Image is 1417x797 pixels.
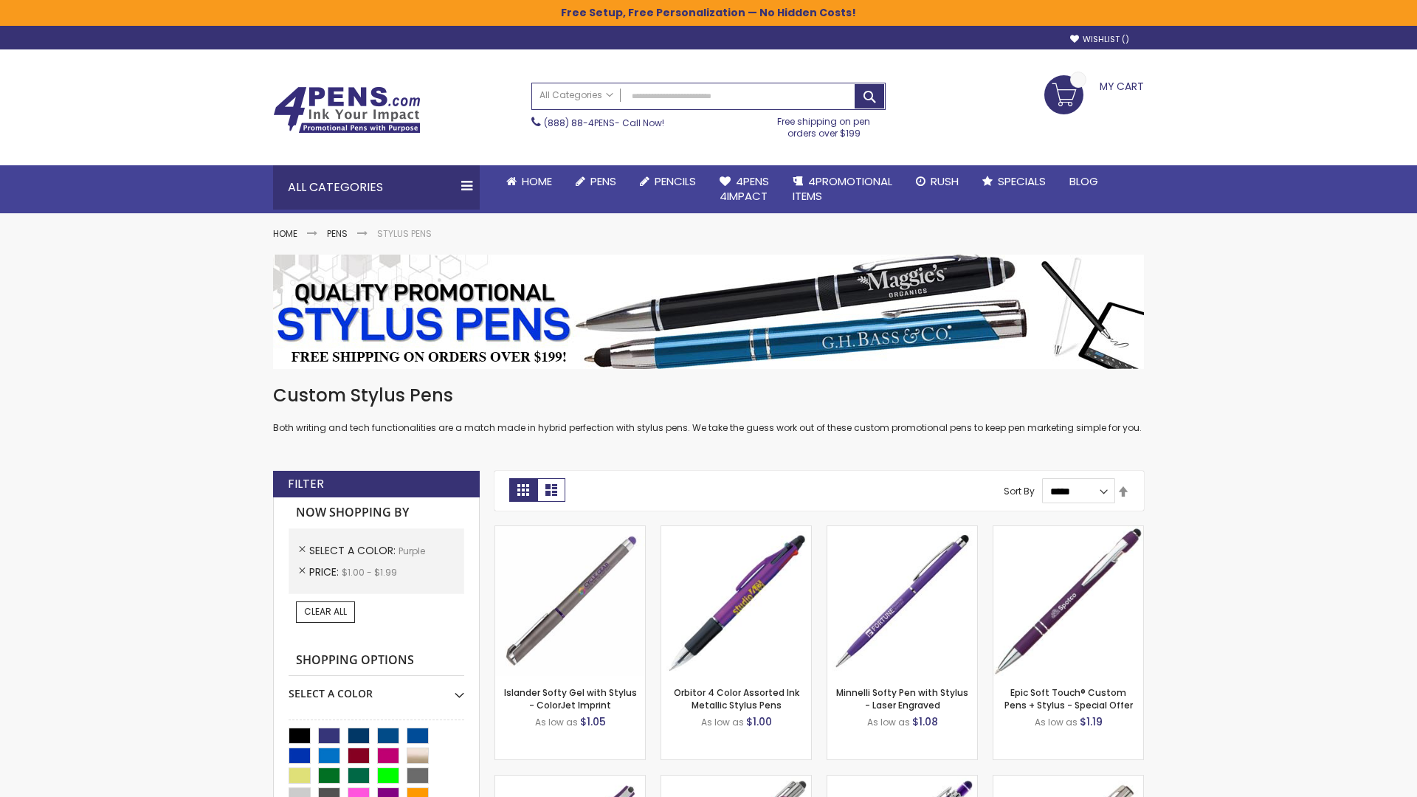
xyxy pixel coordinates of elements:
[701,716,744,728] span: As low as
[993,525,1143,538] a: 4P-MS8B-Purple
[827,775,977,787] a: Phoenix Softy with Stylus Pen - Laser-Purple
[912,714,938,729] span: $1.08
[504,686,637,711] a: Islander Softy Gel with Stylus - ColorJet Imprint
[793,173,892,204] span: 4PROMOTIONAL ITEMS
[661,526,811,676] img: Orbitor 4 Color Assorted Ink Metallic Stylus Pens-Purple
[827,526,977,676] img: Minnelli Softy Pen with Stylus - Laser Engraved-Purple
[970,165,1058,198] a: Specials
[309,543,399,558] span: Select A Color
[762,110,886,139] div: Free shipping on pen orders over $199
[494,165,564,198] a: Home
[273,165,480,210] div: All Categories
[590,173,616,189] span: Pens
[931,173,959,189] span: Rush
[289,676,464,701] div: Select A Color
[993,775,1143,787] a: Tres-Chic Touch Pen - Standard Laser-Purple
[544,117,615,129] a: (888) 88-4PENS
[289,645,464,677] strong: Shopping Options
[661,775,811,787] a: Tres-Chic with Stylus Metal Pen - Standard Laser-Purple
[564,165,628,198] a: Pens
[827,525,977,538] a: Minnelli Softy Pen with Stylus - Laser Engraved-Purple
[1004,485,1035,497] label: Sort By
[655,173,696,189] span: Pencils
[1080,714,1103,729] span: $1.19
[746,714,772,729] span: $1.00
[661,525,811,538] a: Orbitor 4 Color Assorted Ink Metallic Stylus Pens-Purple
[273,86,421,134] img: 4Pens Custom Pens and Promotional Products
[580,714,606,729] span: $1.05
[867,716,910,728] span: As low as
[289,497,464,528] strong: Now Shopping by
[1070,34,1129,45] a: Wishlist
[273,384,1144,407] h1: Custom Stylus Pens
[532,83,621,108] a: All Categories
[1035,716,1078,728] span: As low as
[522,173,552,189] span: Home
[720,173,769,204] span: 4Pens 4impact
[296,601,355,622] a: Clear All
[273,255,1144,369] img: Stylus Pens
[1069,173,1098,189] span: Blog
[288,476,324,492] strong: Filter
[836,686,968,711] a: Minnelli Softy Pen with Stylus - Laser Engraved
[904,165,970,198] a: Rush
[535,716,578,728] span: As low as
[998,173,1046,189] span: Specials
[495,526,645,676] img: Islander Softy Gel with Stylus - ColorJet Imprint-Purple
[539,89,613,101] span: All Categories
[1004,686,1133,711] a: Epic Soft Touch® Custom Pens + Stylus - Special Offer
[1058,165,1110,198] a: Blog
[495,775,645,787] a: Avendale Velvet Touch Stylus Gel Pen-Purple
[495,525,645,538] a: Islander Softy Gel with Stylus - ColorJet Imprint-Purple
[993,526,1143,676] img: 4P-MS8B-Purple
[304,605,347,618] span: Clear All
[273,227,297,240] a: Home
[544,117,664,129] span: - Call Now!
[399,545,425,557] span: Purple
[309,565,342,579] span: Price
[781,165,904,213] a: 4PROMOTIONALITEMS
[674,686,799,711] a: Orbitor 4 Color Assorted Ink Metallic Stylus Pens
[273,384,1144,435] div: Both writing and tech functionalities are a match made in hybrid perfection with stylus pens. We ...
[509,478,537,502] strong: Grid
[628,165,708,198] a: Pencils
[327,227,348,240] a: Pens
[377,227,432,240] strong: Stylus Pens
[342,566,397,579] span: $1.00 - $1.99
[708,165,781,213] a: 4Pens4impact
